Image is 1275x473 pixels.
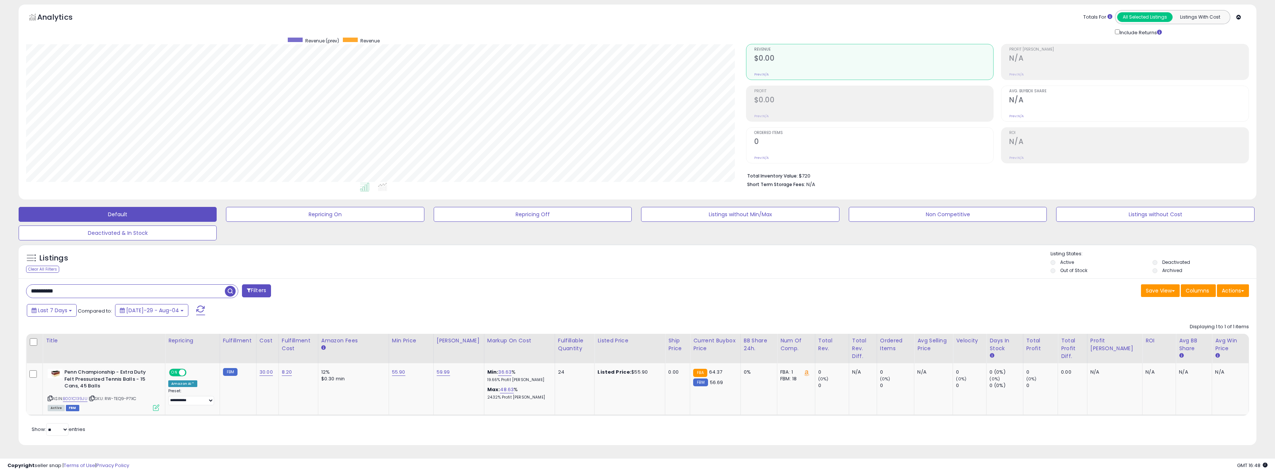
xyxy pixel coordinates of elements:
h2: N/A [1009,96,1249,106]
span: ON [170,370,179,376]
div: BB Share 24h. [744,337,774,352]
button: Filters [242,284,271,297]
span: 56.69 [710,379,723,386]
small: Avg Win Price. [1215,352,1220,359]
small: (0%) [818,376,829,382]
h2: $0.00 [754,96,994,106]
div: Total Profit Diff. [1061,337,1084,360]
a: 30.00 [259,368,273,376]
span: Show: entries [32,426,85,433]
span: Profit [PERSON_NAME] [1009,48,1249,52]
div: 0 (0%) [989,382,1023,389]
small: Avg BB Share. [1179,352,1183,359]
b: Total Inventory Value: [747,173,798,179]
div: Amazon Fees [321,337,386,345]
h2: 0 [754,137,994,147]
span: ROI [1009,131,1249,135]
h5: Listings [39,253,68,263]
p: 19.66% Profit [PERSON_NAME] [487,377,549,383]
label: Deactivated [1162,259,1190,265]
span: Avg. Buybox Share [1009,89,1249,93]
label: Active [1060,259,1074,265]
div: Ordered Items [880,337,911,352]
div: 24 [558,369,589,375]
a: Terms of Use [64,462,95,469]
div: Clear All Filters [26,266,59,273]
span: 64.37 [709,368,723,375]
div: 0 [1026,369,1058,375]
span: Profit [754,89,994,93]
a: 48.63 [500,386,514,393]
div: 12% [321,369,383,375]
div: $0.30 min [321,375,383,382]
div: N/A [1145,369,1170,375]
div: 0 [818,382,849,389]
b: Listed Price: [597,368,631,375]
span: Revenue (prev) [305,38,339,44]
button: [DATE]-29 - Aug-04 [115,304,188,317]
div: Min Price [392,337,430,345]
small: (0%) [956,376,966,382]
div: $55.90 [597,369,659,375]
b: Short Term Storage Fees: [747,181,805,188]
span: N/A [806,181,815,188]
a: B001C139JU [63,396,87,402]
div: FBA: 1 [780,369,809,375]
div: Velocity [956,337,983,345]
div: Total Profit [1026,337,1055,352]
div: Preset: [168,389,214,405]
h2: N/A [1009,137,1249,147]
h2: N/A [1009,54,1249,64]
div: Amazon AI * [168,380,197,387]
b: Max: [487,386,500,393]
div: 0 [880,369,914,375]
p: 24.32% Profit [PERSON_NAME] [487,395,549,400]
div: 0 [818,369,849,375]
div: Total Rev. [818,337,846,352]
button: Actions [1217,284,1249,297]
div: % [487,369,549,383]
button: Deactivated & In Stock [19,226,217,240]
div: Cost [259,337,275,345]
strong: Copyright [7,462,35,469]
div: Ship Price [668,337,687,352]
label: Archived [1162,267,1182,274]
small: (0%) [989,376,1000,382]
div: Avg Win Price [1215,337,1246,352]
span: [DATE]-29 - Aug-04 [126,307,179,314]
h2: $0.00 [754,54,994,64]
a: 36.63 [498,368,511,376]
div: % [487,386,549,400]
small: Prev: N/A [754,72,769,77]
div: 0 [956,369,986,375]
a: 59.99 [437,368,450,376]
div: 0 (0%) [989,369,1023,375]
a: 8.20 [282,368,292,376]
div: Num of Comp. [780,337,812,352]
div: ASIN: [48,369,159,410]
span: Last 7 Days [38,307,67,314]
div: N/A [1215,369,1243,375]
div: Avg Selling Price [917,337,950,352]
div: N/A [917,369,947,375]
small: Amazon Fees. [321,345,326,351]
span: Ordered Items [754,131,994,135]
small: Prev: N/A [1009,114,1024,118]
small: FBA [693,369,707,377]
li: $720 [747,171,1243,180]
div: 0 [956,382,986,389]
small: Prev: N/A [754,114,769,118]
span: 2025-08-12 16:48 GMT [1237,462,1268,469]
span: Revenue [360,38,380,44]
div: Title [46,337,162,345]
div: Include Returns [1109,28,1171,36]
button: Columns [1181,284,1216,297]
div: 0% [744,369,771,375]
span: Compared to: [78,307,112,314]
b: Min: [487,368,498,375]
span: FBM [66,405,79,411]
div: Listed Price [597,337,662,345]
div: Days In Stock [989,337,1020,352]
div: seller snap | | [7,462,129,469]
div: Fulfillment Cost [282,337,315,352]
